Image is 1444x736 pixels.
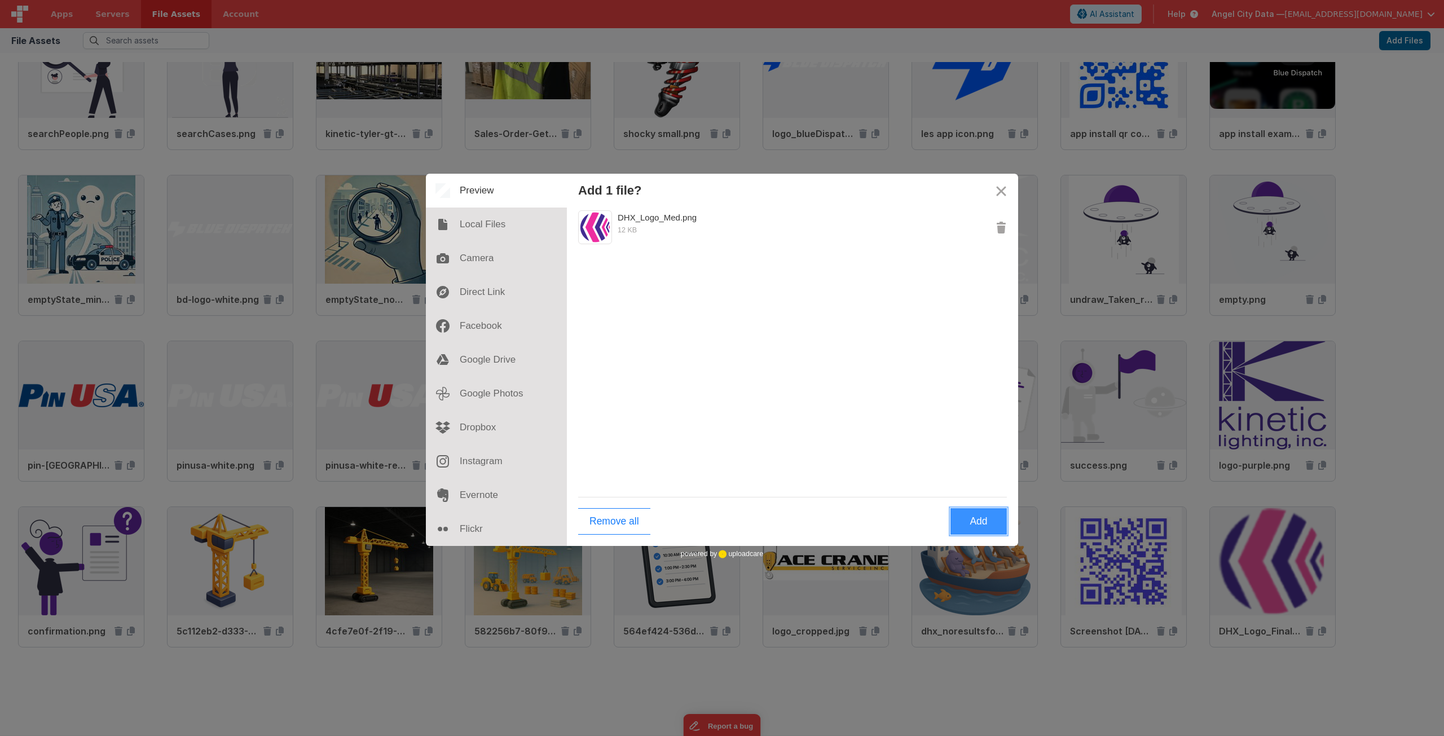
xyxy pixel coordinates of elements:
[426,444,567,478] div: Instagram
[618,210,815,224] div: DHX_Logo_Med.png
[426,309,567,343] div: Facebook
[426,343,567,377] div: Google Drive
[984,174,1018,208] button: Close
[426,174,567,208] div: Preview
[717,550,763,558] a: uploadcare
[578,183,641,197] div: Add 1 file?
[950,508,1007,535] button: Add
[426,241,567,275] div: Camera
[426,377,567,411] div: Google Photos
[426,275,567,309] div: Direct Link
[426,411,567,444] div: Dropbox
[426,208,567,241] div: Local Files
[426,478,567,512] div: Evernote
[578,224,973,236] div: 12 KB
[681,546,763,563] div: powered by
[426,512,567,546] div: Flickr
[580,212,610,243] img: DHX_Logo_Med.png
[578,508,650,535] button: Remove all
[578,210,984,244] div: Preview DHX_Logo_Med.png
[984,210,1018,244] button: Remove DHX_Logo_Med.png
